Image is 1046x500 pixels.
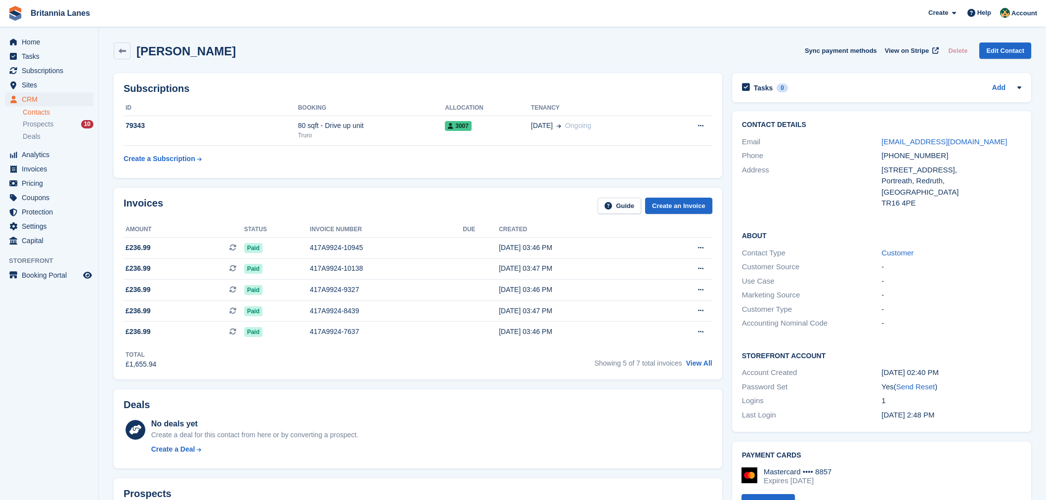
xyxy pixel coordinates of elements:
[310,263,463,274] div: 417A9924-10138
[499,243,653,253] div: [DATE] 03:46 PM
[298,100,445,116] th: Booking
[881,276,1021,287] div: -
[881,290,1021,301] div: -
[944,42,971,59] button: Delete
[499,263,653,274] div: [DATE] 03:47 PM
[881,42,941,59] a: View on Stripe
[124,83,712,94] h2: Subscriptions
[244,285,262,295] span: Paid
[979,42,1031,59] a: Edit Contact
[742,290,882,301] div: Marketing Source
[881,261,1021,273] div: -
[1000,8,1010,18] img: Nathan Kellow
[23,120,53,129] span: Prospects
[22,268,81,282] span: Booking Portal
[754,83,773,92] h2: Tasks
[881,150,1021,162] div: [PHONE_NUMBER]
[881,175,1021,187] div: Portreath, Redruth,
[5,148,93,162] a: menu
[881,198,1021,209] div: TR16 4PE
[885,46,929,56] span: View on Stripe
[23,119,93,129] a: Prospects 10
[977,8,991,18] span: Help
[151,444,195,455] div: Create a Deal
[124,150,202,168] a: Create a Subscription
[5,49,93,63] a: menu
[298,131,445,140] div: Truro
[742,261,882,273] div: Customer Source
[151,418,358,430] div: No deals yet
[5,219,93,233] a: menu
[741,467,757,483] img: Mastercard Logo
[244,327,262,337] span: Paid
[742,150,882,162] div: Phone
[881,395,1021,407] div: 1
[805,42,877,59] button: Sync payment methods
[445,100,531,116] th: Allocation
[22,234,81,248] span: Capital
[124,121,298,131] div: 79343
[742,121,1021,129] h2: Contact Details
[310,327,463,337] div: 417A9924-7637
[27,5,94,21] a: Britannia Lanes
[531,100,666,116] th: Tenancy
[124,154,195,164] div: Create a Subscription
[126,263,151,274] span: £236.99
[742,350,1021,360] h2: Storefront Account
[881,249,914,257] a: Customer
[126,359,156,370] div: £1,655.94
[742,452,1021,459] h2: Payment cards
[124,198,163,214] h2: Invoices
[298,121,445,131] div: 80 sqft - Drive up unit
[22,162,81,176] span: Invoices
[742,410,882,421] div: Last Login
[124,222,244,238] th: Amount
[881,304,1021,315] div: -
[126,350,156,359] div: Total
[22,35,81,49] span: Home
[764,476,832,485] div: Expires [DATE]
[881,187,1021,198] div: [GEOGRAPHIC_DATA]
[23,131,93,142] a: Deals
[645,198,712,214] a: Create an Invoice
[463,222,499,238] th: Due
[5,268,93,282] a: menu
[22,176,81,190] span: Pricing
[499,327,653,337] div: [DATE] 03:46 PM
[777,83,788,92] div: 0
[742,165,882,209] div: Address
[22,92,81,106] span: CRM
[8,6,23,21] img: stora-icon-8386f47178a22dfd0bd8f6a31ec36ba5ce8667c1dd55bd0f319d3a0aa187defe.svg
[764,467,832,476] div: Mastercard •••• 8857
[5,92,93,106] a: menu
[9,256,98,266] span: Storefront
[310,285,463,295] div: 417A9924-9327
[23,132,41,141] span: Deals
[22,49,81,63] span: Tasks
[22,78,81,92] span: Sites
[5,234,93,248] a: menu
[499,222,653,238] th: Created
[126,243,151,253] span: £236.99
[22,191,81,205] span: Coupons
[244,243,262,253] span: Paid
[686,359,712,367] a: View All
[244,222,310,238] th: Status
[742,395,882,407] div: Logins
[742,367,882,378] div: Account Created
[5,78,93,92] a: menu
[598,198,641,214] a: Guide
[881,367,1021,378] div: [DATE] 02:40 PM
[881,318,1021,329] div: -
[565,122,591,129] span: Ongoing
[310,243,463,253] div: 417A9924-10945
[22,205,81,219] span: Protection
[992,83,1005,94] a: Add
[5,64,93,78] a: menu
[499,285,653,295] div: [DATE] 03:46 PM
[5,205,93,219] a: menu
[5,176,93,190] a: menu
[5,191,93,205] a: menu
[136,44,236,58] h2: [PERSON_NAME]
[244,264,262,274] span: Paid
